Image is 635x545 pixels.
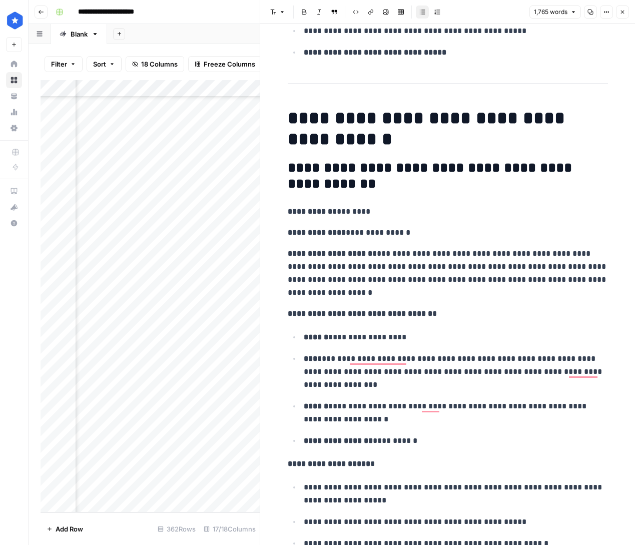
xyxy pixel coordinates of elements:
img: ConsumerAffairs Logo [6,12,24,30]
a: Browse [6,72,22,88]
a: Home [6,56,22,72]
button: What's new? [6,199,22,215]
span: Freeze Columns [204,59,255,69]
span: 1,765 words [534,8,567,17]
span: Add Row [56,524,83,534]
button: Help + Support [6,215,22,231]
button: 18 Columns [126,56,184,72]
div: 17/18 Columns [200,521,260,537]
span: Filter [51,59,67,69]
div: Blank [71,29,88,39]
a: Usage [6,104,22,120]
button: Sort [87,56,122,72]
a: AirOps Academy [6,183,22,199]
a: Your Data [6,88,22,104]
button: Workspace: ConsumerAffairs [6,8,22,33]
a: Settings [6,120,22,136]
div: What's new? [7,200,22,215]
button: 1,765 words [529,6,581,19]
span: Sort [93,59,106,69]
button: Add Row [41,521,89,537]
button: Freeze Columns [188,56,262,72]
span: 18 Columns [141,59,178,69]
a: Blank [51,24,107,44]
button: Filter [45,56,83,72]
div: 362 Rows [154,521,200,537]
